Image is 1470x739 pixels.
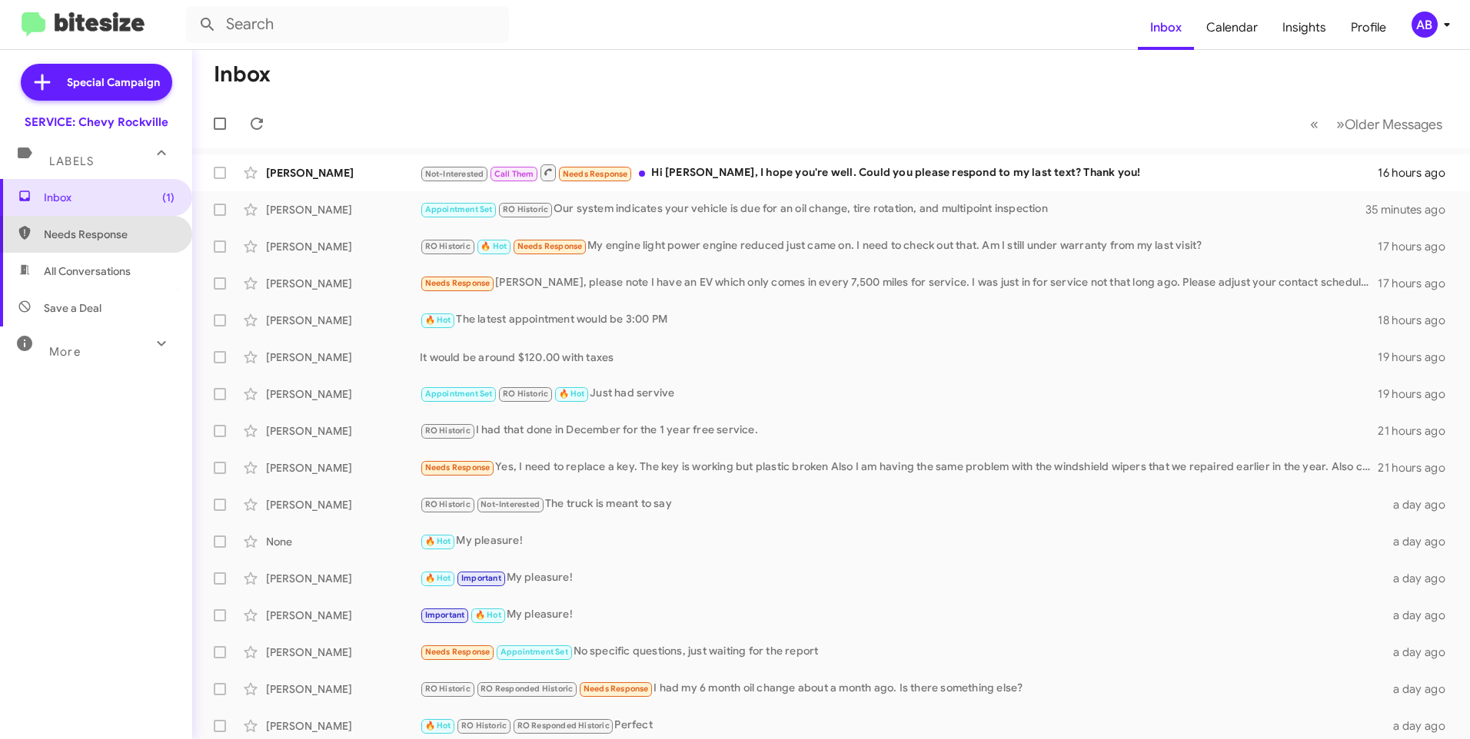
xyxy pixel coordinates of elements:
span: 🔥 Hot [425,536,451,546]
span: All Conversations [44,263,131,279]
div: I had that done in December for the 1 year free service. [420,422,1378,439]
div: a day ago [1384,534,1458,549]
span: More [49,345,81,359]
div: I had my 6 month oil change about a month ago. Is there something else? [420,680,1384,698]
span: RO Historic [425,241,471,251]
a: Insights [1270,5,1339,50]
div: The latest appointment would be 3:00 PM [420,311,1378,329]
div: My pleasure! [420,606,1384,624]
span: Call Them [494,169,534,179]
div: The truck is meant to say [420,495,1384,513]
button: AB [1398,12,1453,38]
a: Calendar [1194,5,1270,50]
span: RO Historic [461,721,507,731]
button: Next [1327,108,1452,140]
span: Save a Deal [44,300,101,316]
div: [PERSON_NAME] [266,276,420,291]
span: RO Historic [503,389,548,399]
div: My pleasure! [420,532,1384,550]
span: 🔥 Hot [481,241,507,251]
span: Important [461,573,501,583]
span: RO Responded Historic [517,721,610,731]
div: AB [1412,12,1438,38]
div: [PERSON_NAME] [266,497,420,512]
div: My pleasure! [420,569,1384,587]
div: 35 minutes ago [1365,202,1458,217]
div: It would be around $120.00 with taxes [420,350,1378,365]
div: a day ago [1384,608,1458,623]
span: « [1310,114,1319,134]
span: Important [425,610,465,620]
span: RO Historic [425,499,471,509]
button: Previous [1301,108,1328,140]
div: [PERSON_NAME] [266,165,420,181]
span: Needs Response [425,462,491,472]
span: Needs Response [584,684,649,694]
span: Inbox [44,190,175,205]
div: a day ago [1384,681,1458,697]
div: SERVICE: Chevy Rockville [25,114,168,130]
span: Labels [49,154,94,168]
div: Perfect [420,717,1384,734]
div: Our system indicates your vehicle is due for an oil change, tire rotation, and multipoint inspection [420,200,1365,218]
span: RO Historic [425,684,471,694]
div: [PERSON_NAME] [266,681,420,697]
div: None [266,534,420,549]
span: 🔥 Hot [425,315,451,325]
div: 16 hours ago [1378,165,1458,181]
div: 17 hours ago [1378,276,1458,291]
div: a day ago [1384,497,1458,512]
input: Search [186,6,509,43]
div: [PERSON_NAME] [266,350,420,365]
span: » [1336,114,1345,134]
div: My engine light power engine reduced just came on. I need to check out that. Am I still under war... [420,237,1378,255]
div: [PERSON_NAME] [266,460,420,476]
a: Special Campaign [21,64,172,101]
span: 🔥 Hot [475,610,501,620]
span: Special Campaign [67,75,160,90]
div: 19 hours ago [1378,386,1458,402]
div: 17 hours ago [1378,239,1458,254]
span: Not-Interested [425,169,484,179]
span: RO Historic [425,426,471,436]
div: No specific questions, just waiting for the report [420,643,1384,661]
div: Hi [PERSON_NAME], I hope you're well. Could you please respond to my last text? Thank you! [420,163,1378,182]
div: [PERSON_NAME] [266,239,420,254]
span: Appointment Set [425,204,493,214]
nav: Page navigation example [1302,108,1452,140]
div: 21 hours ago [1378,460,1458,476]
div: [PERSON_NAME], please note I have an EV which only comes in every 7,500 miles for service. I was ... [420,274,1378,292]
div: [PERSON_NAME] [266,608,420,623]
span: 🔥 Hot [559,389,585,399]
div: 18 hours ago [1378,313,1458,328]
div: a day ago [1384,718,1458,734]
span: Appointment Set [501,647,568,657]
span: Not-Interested [481,499,540,509]
div: Just had servive [420,385,1378,403]
div: a day ago [1384,645,1458,660]
div: [PERSON_NAME] [266,313,420,328]
a: Profile [1339,5,1398,50]
span: 🔥 Hot [425,721,451,731]
span: RO Responded Historic [481,684,573,694]
a: Inbox [1138,5,1194,50]
span: Needs Response [425,278,491,288]
span: Needs Response [44,227,175,242]
div: [PERSON_NAME] [266,423,420,439]
div: [PERSON_NAME] [266,386,420,402]
span: Needs Response [425,647,491,657]
div: [PERSON_NAME] [266,571,420,586]
div: Yes, I need to replace a key. The key is working but plastic broken Also I am having the same pro... [420,459,1378,476]
h1: Inbox [214,62,271,87]
div: [PERSON_NAME] [266,202,420,217]
div: [PERSON_NAME] [266,718,420,734]
div: [PERSON_NAME] [266,645,420,660]
span: (1) [162,190,175,205]
div: 19 hours ago [1378,350,1458,365]
span: 🔥 Hot [425,573,451,583]
span: Older Messages [1345,116,1442,133]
